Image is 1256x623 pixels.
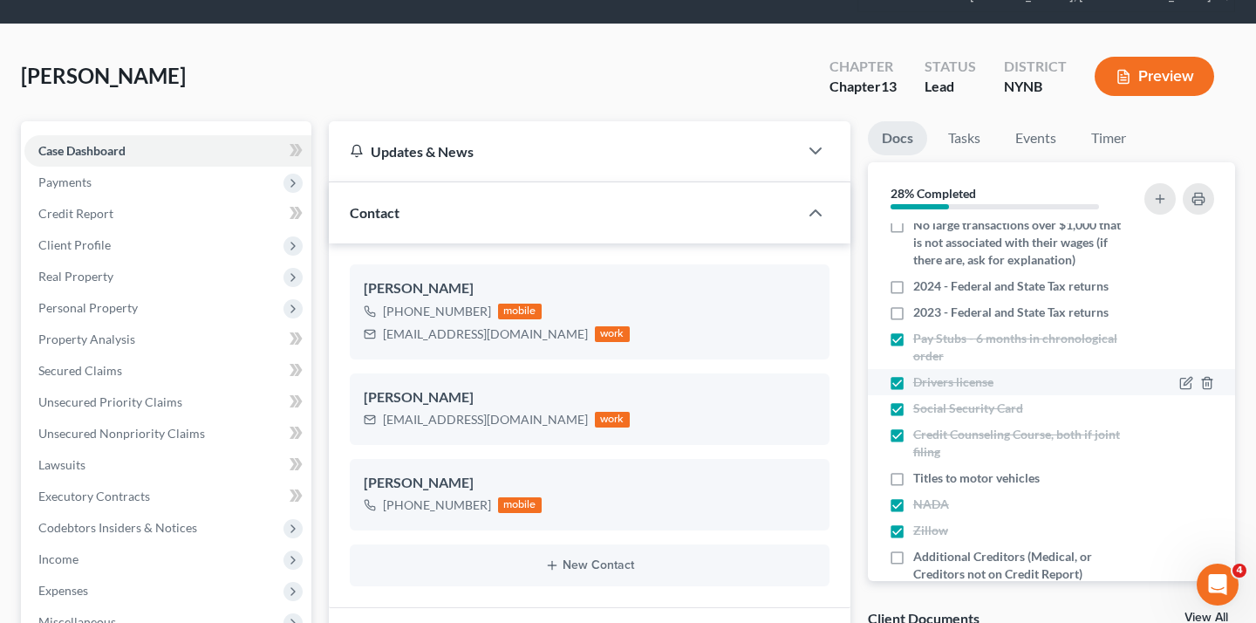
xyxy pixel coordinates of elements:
[38,457,85,472] span: Lawsuits
[913,216,1129,269] span: No large transactions over $1,000 that is not associated with their wages (if there are, ask for ...
[829,77,897,97] div: Chapter
[24,198,311,229] a: Credit Report
[38,300,138,315] span: Personal Property
[829,57,897,77] div: Chapter
[1004,57,1067,77] div: District
[913,426,1129,461] span: Credit Counseling Course, both if joint filing
[364,473,816,494] div: [PERSON_NAME]
[1077,121,1140,155] a: Timer
[913,548,1129,583] span: Additional Creditors (Medical, or Creditors not on Credit Report)
[383,411,588,428] div: [EMAIL_ADDRESS][DOMAIN_NAME]
[24,481,311,512] a: Executory Contracts
[38,206,113,221] span: Credit Report
[913,330,1129,365] span: Pay Stubs - 6 months in chronological order
[925,57,976,77] div: Status
[913,496,949,513] span: NADA
[24,355,311,387] a: Secured Claims
[364,278,816,299] div: [PERSON_NAME]
[1004,77,1067,97] div: NYNB
[383,496,491,514] div: [PHONE_NUMBER]
[925,77,976,97] div: Lead
[364,558,816,572] button: New Contact
[1197,564,1239,606] iframe: Intercom live chat
[38,489,150,503] span: Executory Contracts
[881,78,897,94] span: 13
[498,497,542,513] div: mobile
[21,63,186,88] span: [PERSON_NAME]
[913,522,948,539] span: Zillow
[350,142,777,161] div: Updates & News
[38,520,197,535] span: Codebtors Insiders & Notices
[891,186,976,201] strong: 28% Completed
[38,363,122,378] span: Secured Claims
[1001,121,1070,155] a: Events
[868,121,927,155] a: Docs
[38,583,88,598] span: Expenses
[24,449,311,481] a: Lawsuits
[913,277,1109,295] span: 2024 - Federal and State Tax returns
[913,469,1040,487] span: Titles to motor vehicles
[38,426,205,441] span: Unsecured Nonpriority Claims
[38,269,113,284] span: Real Property
[1232,564,1246,578] span: 4
[498,304,542,319] div: mobile
[595,412,630,428] div: work
[934,121,994,155] a: Tasks
[38,143,126,158] span: Case Dashboard
[24,324,311,355] a: Property Analysis
[1095,57,1214,96] button: Preview
[364,387,816,408] div: [PERSON_NAME]
[383,303,491,320] div: [PHONE_NUMBER]
[24,418,311,449] a: Unsecured Nonpriority Claims
[350,204,399,221] span: Contact
[38,175,92,189] span: Payments
[913,304,1109,321] span: 2023 - Federal and State Tax returns
[38,332,135,346] span: Property Analysis
[38,237,111,252] span: Client Profile
[24,387,311,418] a: Unsecured Priority Claims
[38,394,182,409] span: Unsecured Priority Claims
[38,551,78,566] span: Income
[595,326,630,342] div: work
[24,135,311,167] a: Case Dashboard
[383,325,588,343] div: [EMAIL_ADDRESS][DOMAIN_NAME]
[913,373,993,391] span: Drivers license
[913,400,1023,417] span: Social Security Card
